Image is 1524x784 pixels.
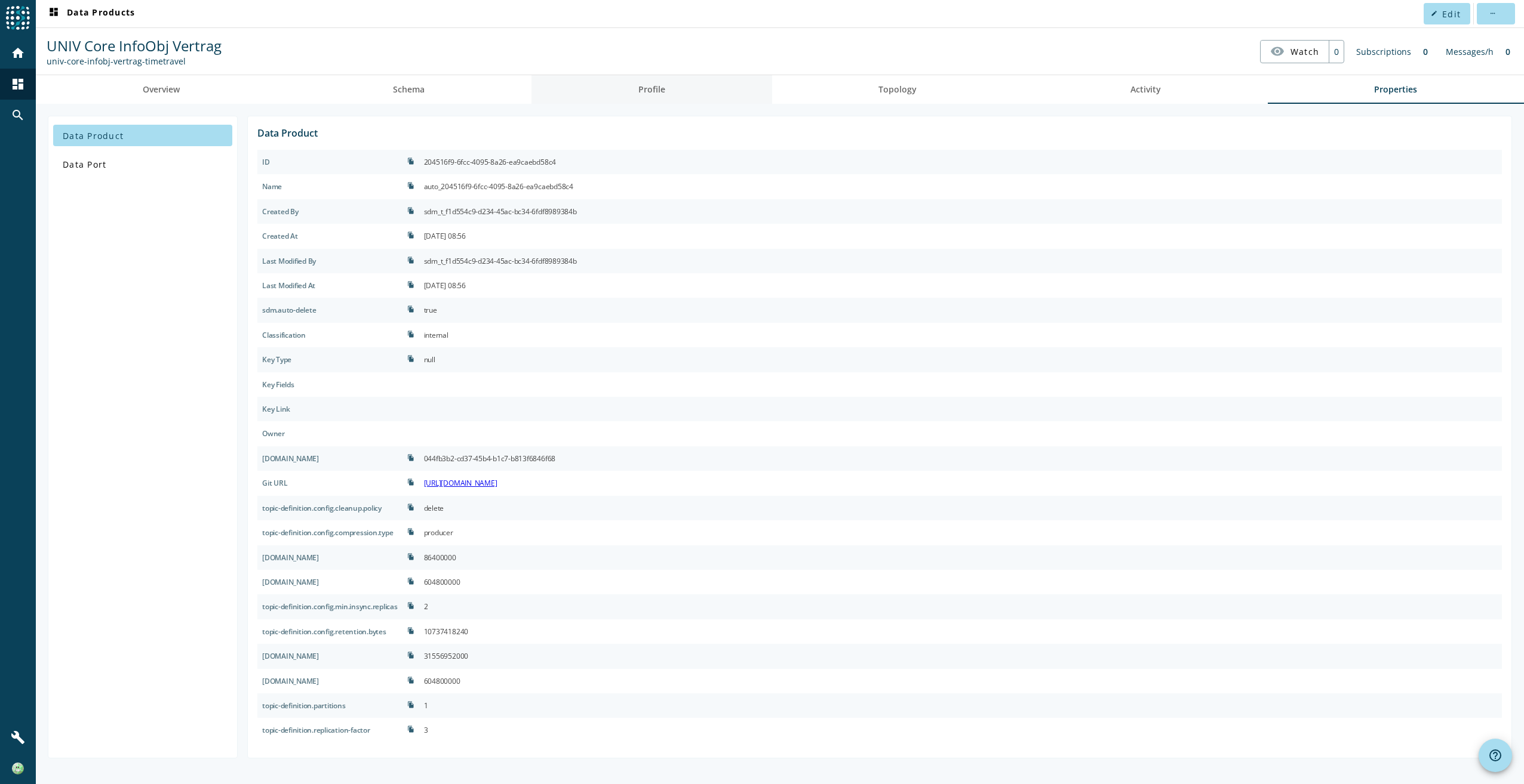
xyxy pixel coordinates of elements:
[407,158,414,165] i: file_copy
[11,730,25,745] mat-icon: build
[143,85,180,94] span: Overview
[257,298,402,322] div: sdm.auto-delete
[42,3,140,24] button: Data Products
[407,232,414,239] i: file_copy
[407,331,414,338] i: file_copy
[1489,10,1495,17] mat-icon: more_horiz
[638,85,665,94] span: Profile
[257,273,402,298] div: sdm.modified.at
[424,478,497,488] a: [URL][DOMAIN_NAME]
[257,397,402,421] div: sdm.custom.key_link
[257,644,402,668] div: topic-definition.config.retention.ms
[407,627,414,634] i: file_copy
[63,159,106,170] span: Data Port
[407,479,414,486] i: file_copy
[257,199,402,224] div: sdm.created.by
[407,528,414,535] i: file_copy
[1417,40,1434,63] div: 0
[257,619,402,644] div: topic-definition.config.retention.bytes
[257,224,402,248] div: sdm.created.at
[47,55,222,67] div: Kafka Topic: univ-core-infobj-vertrag-timetravel
[1442,8,1461,20] span: Edit
[424,328,448,342] div: internal
[424,501,444,516] div: delete
[407,701,414,708] i: file_copy
[424,575,460,589] div: 604800000
[1488,748,1503,763] mat-icon: help_outline
[257,570,402,594] div: topic-definition.config.max.compaction.lag.ms
[257,421,402,446] div: sdm.data.user.email
[424,451,555,466] div: 044fb3b2-cd37-45b4-b1c7-b813f6846f68
[1424,3,1470,24] button: Edit
[424,525,453,540] div: producer
[424,204,577,219] div: sdm_t_f1d554c9-d234-45ac-bc34-6fdf8989384b
[257,545,402,570] div: topic-definition.config.delete.retention.ms
[407,207,414,214] i: file_copy
[878,85,917,94] span: Topology
[12,763,24,774] img: a6dfc8724811a08bc73f5e5726afdb8c
[257,150,402,174] div: sdm.id
[257,347,402,372] div: sdm.custom.key
[1431,10,1437,17] mat-icon: edit
[424,624,468,639] div: 10737418240
[407,677,414,684] i: file_copy
[407,553,414,560] i: file_copy
[407,602,414,609] i: file_copy
[257,520,402,545] div: topic-definition.config.compression.type
[257,693,402,718] div: topic-definition.partitions
[424,229,466,243] div: [DATE] 08:56
[11,46,25,60] mat-icon: home
[47,36,222,55] span: UNIV Core InfoObj Vertrag
[1291,41,1319,62] span: Watch
[257,446,402,471] div: sdm.owner.id
[1500,40,1516,63] div: 0
[47,7,135,21] span: Data Products
[1329,41,1344,63] div: 0
[407,257,414,264] i: file_copy
[424,179,573,194] div: auto_204516f9-6fcc-4095-8a26-ea9caebd58c4
[393,85,425,94] span: Schema
[1440,40,1500,63] div: Messages/h
[257,669,402,693] div: topic-definition.config.segment.ms
[424,599,428,614] div: 2
[424,698,428,713] div: 1
[63,130,124,141] span: Data Product
[257,471,402,495] div: spoud.git.url
[424,254,577,268] div: sdm_t_f1d554c9-d234-45ac-bc34-6fdf8989384b
[257,718,402,742] div: topic-definition.replication-factor
[407,182,414,189] i: file_copy
[424,674,460,689] div: 604800000
[1261,41,1329,62] button: Watch
[424,303,437,317] div: true
[6,6,30,30] img: spoud-logo.svg
[407,281,414,288] i: file_copy
[1130,85,1161,94] span: Activity
[424,723,428,737] div: 3
[407,454,414,461] i: file_copy
[1374,85,1417,94] span: Properties
[424,649,468,663] div: 31556952000
[11,108,25,122] mat-icon: search
[407,726,414,733] i: file_copy
[424,278,466,293] div: [DATE] 08:56
[1270,44,1285,58] mat-icon: visibility
[424,155,556,169] div: 204516f9-6fcc-4095-8a26-ea9caebd58c4
[407,578,414,585] i: file_copy
[424,352,435,367] div: null
[407,652,414,659] i: file_copy
[257,594,402,619] div: topic-definition.config.min.insync.replicas
[1350,40,1417,63] div: Subscriptions
[47,7,61,21] mat-icon: dashboard
[11,77,25,91] mat-icon: dashboard
[407,504,414,511] i: file_copy
[53,153,232,175] button: Data Port
[407,355,414,362] i: file_copy
[407,305,414,313] i: file_copy
[53,125,232,146] button: Data Product
[257,372,402,397] div: sdm.custom.key_fields
[257,323,402,347] div: sdm.custom.classification
[257,496,402,520] div: topic-definition.config.cleanup.policy
[257,249,402,273] div: sdm.modified.by
[257,174,402,199] div: sdm.name
[257,126,318,141] div: Data Product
